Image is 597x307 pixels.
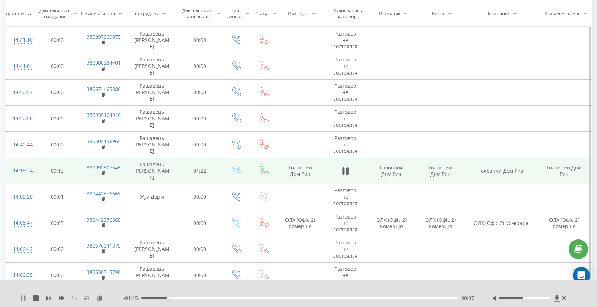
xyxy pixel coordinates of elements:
a: 380992807545 [87,164,121,171]
div: Имя пула [288,10,309,16]
div: Accessibility label [167,297,170,300]
td: 00:00 [177,27,222,53]
td: 00:00 [177,53,222,80]
a: 380442376665 [87,216,121,223]
div: Канал [432,10,445,16]
span: Разговор не состоялся [333,82,357,102]
td: 00:00 [34,106,80,132]
td: Рашавець [PERSON_NAME] [127,27,177,53]
div: 14:41:04 [13,59,27,73]
div: 14:06:35 [13,268,27,282]
div: Accessibility label [523,297,526,300]
a: 380988284401 [87,59,121,66]
span: Разговор не состоялся [333,239,357,259]
span: Разговор не состоялся [333,108,357,128]
span: Разговор не состоялся [333,135,357,154]
td: Головний Дом Риа [416,158,464,184]
td: 00:00 [34,27,80,53]
span: 00:07 [461,295,474,302]
div: Источник [379,10,400,16]
td: ОЛХ (Офіс 2) Комерція [537,210,591,236]
td: 00:00 [177,210,222,236]
a: 380674465886 [87,86,121,92]
span: 1 x [71,295,77,302]
a: 380935164916 [87,112,121,118]
div: Длительность разговора [182,7,214,20]
div: Аудиозапись разговора [330,7,365,20]
div: Сотрудник [135,10,159,16]
td: 00:00 [34,262,80,289]
td: 00:01 [34,184,80,210]
div: 14:15:24 [13,164,27,178]
div: Ключевое слово [544,10,581,16]
a: 380636315798 [87,269,121,275]
td: Рашавець [PERSON_NAME] [127,158,177,184]
span: Разговор не состоялся [333,187,357,206]
td: ОЛХ (Офіс 2) Комерція [416,210,464,236]
a: 380676041375 [87,242,121,249]
div: 14:40:50 [13,112,27,125]
a: 380997969075 [87,33,121,40]
span: - 01:15 [123,295,141,302]
td: ОЛХ (Офіс 2) Комерція [367,210,416,236]
div: 14:40:57 [13,86,27,99]
td: Головний Дом Риа [465,158,537,184]
div: Номер клиента [81,10,115,16]
span: Разговор не состоялся [333,213,357,233]
span: Разговор не состоялся [333,265,357,285]
td: Головний Дом Риа [367,158,416,184]
div: Статус [255,10,269,16]
td: ОЛХ (Офіс 2) Комерція [277,210,324,236]
div: Дата звонка [6,10,32,16]
div: 14:40:44 [13,138,27,152]
td: 00:13 [34,158,80,184]
td: 00:00 [34,53,80,80]
td: 00:00 [177,184,222,210]
td: Рашавець [PERSON_NAME] [127,106,177,132]
td: 00:00 [177,236,222,263]
div: 14:06:42 [13,242,27,256]
span: Разговор не состоялся [333,30,357,50]
td: 00:00 [34,236,80,263]
td: 01:22 [177,158,222,184]
div: Open Intercom Messenger [573,267,590,284]
td: 00:00 [177,131,222,158]
td: Жук Дар'я [127,184,177,210]
td: 00:00 [177,262,222,289]
td: Рашавець [PERSON_NAME] [127,53,177,80]
div: 14:41:10 [13,33,27,47]
a: 380505156965 [87,138,121,145]
td: Головний Дом Риа [537,158,591,184]
span: Разговор не состоялся [333,56,357,76]
td: 00:00 [177,79,222,106]
td: Рашавець [PERSON_NAME] [127,262,177,289]
div: Длительность ожидания [39,7,71,20]
td: 00:00 [34,131,80,158]
a: 380442376665 [87,190,121,197]
td: Головний Дом Риа [277,158,324,184]
td: ОЛХ (Офіс 2) Комерція [465,210,537,236]
td: 00:00 [177,106,222,132]
div: 14:09:20 [13,190,27,204]
div: Кампания [488,10,510,16]
div: 14:08:47 [13,216,27,230]
td: Рашавець [PERSON_NAME] [127,131,177,158]
td: 00:05 [34,210,80,236]
td: 00:00 [34,79,80,106]
div: Тип звонка [227,7,243,20]
td: Рашавець [PERSON_NAME] [127,79,177,106]
td: Рашавець [PERSON_NAME] [127,236,177,263]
